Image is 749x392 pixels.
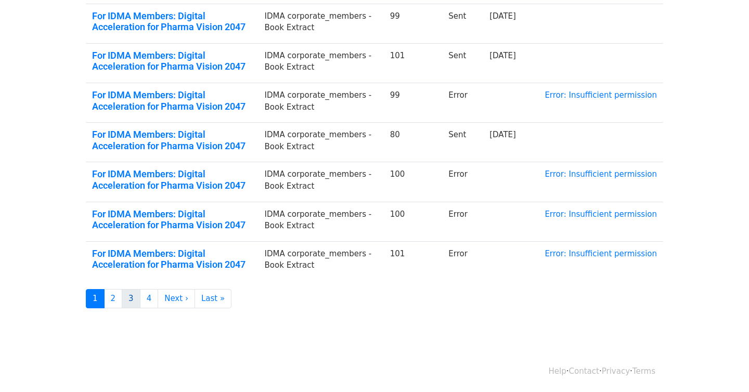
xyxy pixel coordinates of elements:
a: [DATE] [489,11,516,21]
a: Last » [195,289,231,308]
a: For IDMA Members: Digital Acceleration for Pharma Vision 2047 [92,50,252,72]
a: For IDMA Members: Digital Acceleration for Pharma Vision 2047 [92,208,252,231]
a: For IDMA Members: Digital Acceleration for Pharma Vision 2047 [92,248,252,270]
a: For IDMA Members: Digital Acceleration for Pharma Vision 2047 [92,168,252,191]
a: For IDMA Members: Digital Acceleration for Pharma Vision 2047 [92,89,252,112]
td: Error [442,83,483,123]
td: IDMA corporate_members - Book Extract [259,241,384,281]
td: IDMA corporate_members - Book Extract [259,123,384,162]
a: Error: Insufficient permission [545,90,657,100]
a: Error: Insufficient permission [545,210,657,219]
a: Error: Insufficient permission [545,169,657,179]
td: 100 [384,162,443,202]
a: Error: Insufficient permission [545,249,657,258]
td: 101 [384,241,443,281]
td: Error [442,202,483,241]
a: [DATE] [489,51,516,60]
td: 99 [384,4,443,43]
td: Sent [442,43,483,83]
td: IDMA corporate_members - Book Extract [259,83,384,123]
a: Next › [158,289,195,308]
td: 80 [384,123,443,162]
td: IDMA corporate_members - Book Extract [259,162,384,202]
a: [DATE] [489,130,516,139]
td: Error [442,241,483,281]
td: IDMA corporate_members - Book Extract [259,4,384,43]
td: Sent [442,123,483,162]
a: Terms [632,367,655,376]
a: Privacy [602,367,630,376]
td: IDMA corporate_members - Book Extract [259,43,384,83]
iframe: Chat Widget [697,342,749,392]
a: 1 [86,289,105,308]
a: 3 [122,289,140,308]
td: Sent [442,4,483,43]
td: 99 [384,83,443,123]
td: 100 [384,202,443,241]
a: 4 [140,289,159,308]
a: Help [549,367,566,376]
a: Contact [569,367,599,376]
td: 101 [384,43,443,83]
a: For IDMA Members: Digital Acceleration for Pharma Vision 2047 [92,10,252,33]
td: Error [442,162,483,202]
a: 2 [104,289,123,308]
a: For IDMA Members: Digital Acceleration for Pharma Vision 2047 [92,129,252,151]
td: IDMA corporate_members - Book Extract [259,202,384,241]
